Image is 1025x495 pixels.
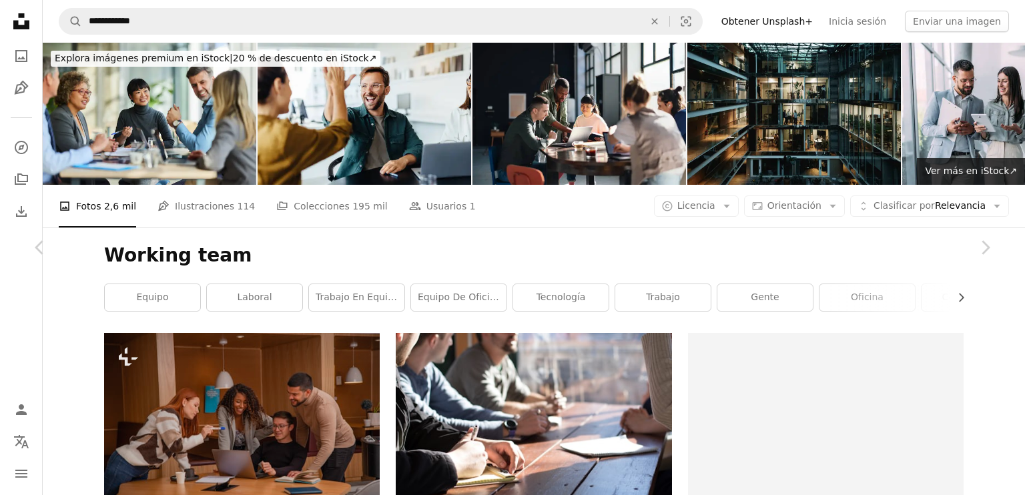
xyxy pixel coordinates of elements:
button: Clasificar porRelevancia [850,195,1009,217]
a: Colecciones 195 mil [276,185,388,227]
a: Fotos [8,43,35,69]
a: laboral [207,284,302,311]
a: Iniciar sesión / Registrarse [8,396,35,423]
button: Enviar una imagen [905,11,1009,32]
a: Siguiente [945,183,1025,312]
span: 1 [470,199,476,213]
a: Ver más en iStock↗ [917,158,1025,185]
button: Orientación [744,195,845,217]
a: gente [717,284,813,311]
a: Obtener Unsplash+ [713,11,821,32]
span: Relevancia [874,199,986,213]
button: Licencia [654,195,739,217]
span: 20 % de descuento en iStock ↗ [55,53,376,63]
a: equipo [105,284,200,311]
button: Borrar [640,9,669,34]
a: Usuarios 1 [409,185,476,227]
a: Ilustraciones [8,75,35,101]
a: personas sentadas en una silla frente a la mesa mientras sostienen bolígrafos durante el día [396,418,671,430]
h1: Working team [104,243,964,268]
button: Buscar en Unsplash [59,9,82,34]
a: Explorar [8,134,35,161]
img: Happy multiracial business team talking on a meeting in the office. [43,43,256,185]
a: Tecnología [513,284,609,311]
a: Colecciones [8,166,35,193]
span: Explora imágenes premium en iStock | [55,53,233,63]
span: 114 [237,199,255,213]
span: Licencia [677,200,715,211]
img: Moderno edificio de oficinas por la noche en París, Francia [687,43,901,185]
a: Explora imágenes premium en iStock|20 % de descuento en iStock↗ [43,43,388,75]
a: trabajo en equipo [309,284,404,311]
img: Empresarios que celebran el éxito en una oficina [258,43,471,185]
button: Idioma [8,428,35,455]
a: trabajo [615,284,711,311]
a: oficina [819,284,915,311]
a: Un grupo de personas de pie alrededor de una mesa con una computadora portátil [104,418,380,430]
button: Menú [8,460,35,487]
a: Ilustraciones 114 [157,185,255,227]
span: Ver más en iStock ↗ [925,165,1017,176]
span: 195 mil [352,199,388,213]
a: Equipo de oficina [411,284,506,311]
a: Inicia sesión [821,11,894,32]
form: Encuentra imágenes en todo el sitio [59,8,703,35]
a: corporativo [922,284,1017,311]
button: Búsqueda visual [670,9,702,34]
img: Equipo diverso que trabaja en conjunto en un moderno espacio de coworking [472,43,686,185]
span: Clasificar por [874,200,935,211]
span: Orientación [767,200,821,211]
